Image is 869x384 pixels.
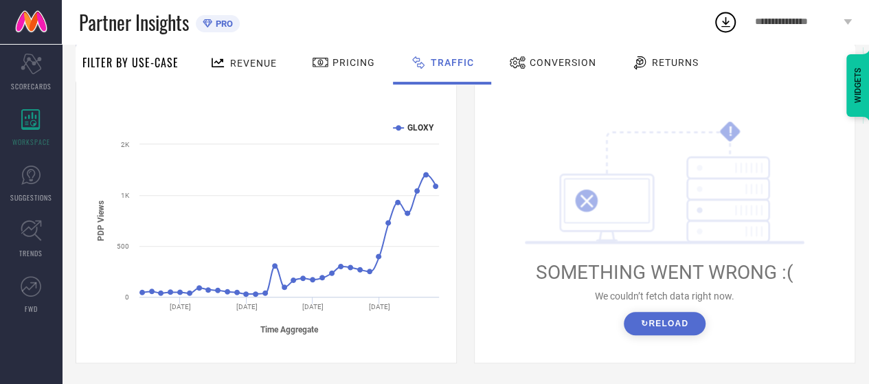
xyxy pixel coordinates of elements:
text: 2K [121,141,130,148]
span: FWD [25,304,38,314]
tspan: PDP Views [96,200,106,240]
span: Pricing [332,57,375,68]
span: WORKSPACE [12,137,50,147]
span: SUGGESTIONS [10,192,52,203]
span: Conversion [530,57,596,68]
span: Revenue [230,58,277,69]
span: Returns [652,57,699,68]
span: Partner Insights [79,8,189,36]
text: 500 [117,242,129,250]
tspan: Time Aggregate [260,325,319,335]
text: [DATE] [302,303,324,310]
tspan: ! [728,124,732,139]
span: PRO [212,19,233,29]
text: [DATE] [236,303,257,310]
span: SOMETHING WENT WRONG :( [536,261,793,284]
span: We couldn’t fetch data right now. [595,291,734,302]
span: SCORECARDS [11,81,52,91]
text: GLOXY [407,123,434,133]
span: Filter By Use-Case [82,54,179,71]
text: [DATE] [368,303,390,310]
text: [DATE] [170,303,191,310]
text: 1K [121,192,130,199]
span: TRENDS [19,248,43,258]
text: 0 [125,293,129,301]
div: Open download list [713,10,738,34]
span: Traffic [431,57,474,68]
button: ↻Reload [624,312,706,335]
